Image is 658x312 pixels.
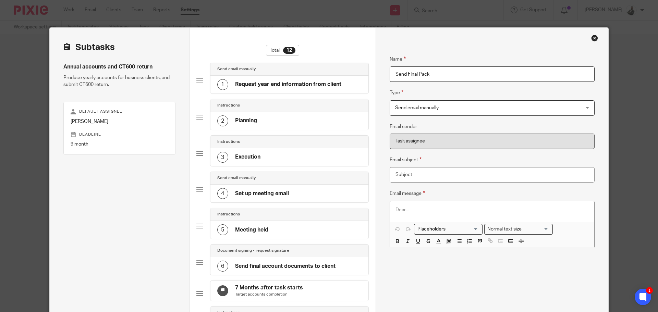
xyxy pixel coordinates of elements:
div: 2 [217,115,228,126]
h4: Annual accounts and CT600 return [63,63,175,71]
span: Normal text size [486,226,523,233]
h4: Meeting held [235,226,268,234]
h4: Request year end information from client [235,81,341,88]
div: 1 [646,287,653,294]
div: 5 [217,224,228,235]
input: Subject [390,167,595,183]
p: Produce yearly accounts for business clients, and submit CT600 return. [63,74,175,88]
input: Search for option [415,226,478,233]
h4: Send email manually [217,66,256,72]
h4: Set up meeting email [235,190,289,197]
h4: Send email manually [217,175,256,181]
div: Text styles [484,224,553,235]
div: 3 [217,152,228,163]
p: Deadline [71,132,168,137]
div: Search for option [414,224,483,235]
h4: Instructions [217,212,240,217]
div: Close this dialog window [591,35,598,41]
div: 4 [217,188,228,199]
label: Name [390,55,406,63]
div: 1 [217,79,228,90]
h4: Document signing - request signature [217,248,289,253]
label: Type [390,89,403,97]
div: Placeholders [414,224,483,235]
div: 6 [217,261,228,272]
span: Send email manually [395,105,439,110]
div: Search for option [484,224,553,235]
label: Email message [390,189,425,197]
h4: Send final account documents to client [235,263,336,270]
div: Total [266,45,299,56]
label: Email subject [390,156,422,164]
p: [PERSON_NAME] [71,118,168,125]
input: Search for option [524,226,549,233]
div: 12 [283,47,295,54]
h2: Subtasks [63,41,115,53]
p: Default assignee [71,109,168,114]
label: Email sender [390,123,417,130]
h4: 7 Months after task starts [235,284,303,291]
h4: Instructions [217,139,240,145]
p: Target accounts completion [235,292,303,297]
h4: Execution [235,153,260,161]
h4: Instructions [217,103,240,108]
h4: Planning [235,117,257,124]
p: 9 month [71,141,168,148]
